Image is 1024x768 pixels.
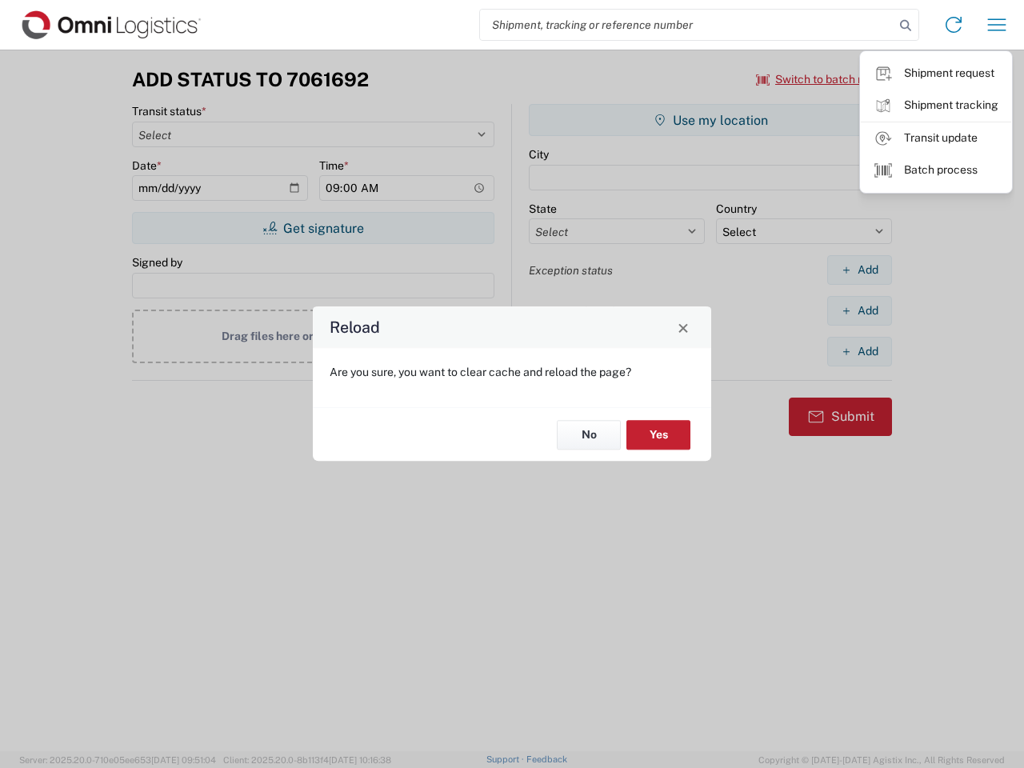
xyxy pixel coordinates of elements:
p: Are you sure, you want to clear cache and reload the page? [330,365,694,379]
a: Transit update [861,122,1011,154]
a: Shipment request [861,58,1011,90]
input: Shipment, tracking or reference number [480,10,894,40]
button: No [557,420,621,450]
h4: Reload [330,316,380,339]
a: Shipment tracking [861,90,1011,122]
button: Close [672,316,694,338]
button: Yes [626,420,690,450]
a: Batch process [861,154,1011,186]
